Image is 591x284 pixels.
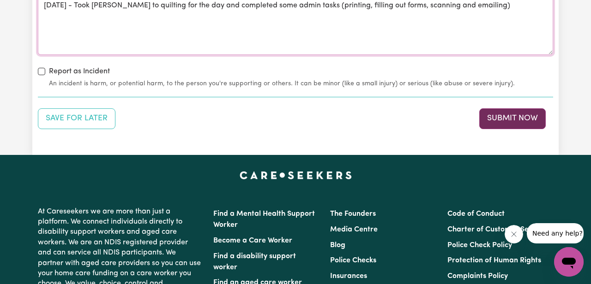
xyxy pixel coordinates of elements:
[330,226,378,233] a: Media Centre
[49,66,110,77] label: Report as Incident
[213,237,292,244] a: Become a Care Worker
[447,210,505,218] a: Code of Conduct
[330,210,376,218] a: The Founders
[213,253,296,271] a: Find a disability support worker
[330,242,345,249] a: Blog
[554,247,584,277] iframe: Button to launch messaging window
[330,257,376,264] a: Police Checks
[38,108,115,129] button: Save your job report
[447,226,545,233] a: Charter of Customer Service
[49,79,553,89] small: An incident is harm, or potential harm, to the person you're supporting or others. It can be mino...
[240,172,352,179] a: Careseekers home page
[479,108,546,129] button: Submit your job report
[447,242,512,249] a: Police Check Policy
[505,225,523,243] iframe: Close message
[330,272,367,280] a: Insurances
[213,210,315,229] a: Find a Mental Health Support Worker
[527,223,584,243] iframe: Message from company
[447,257,541,264] a: Protection of Human Rights
[447,272,508,280] a: Complaints Policy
